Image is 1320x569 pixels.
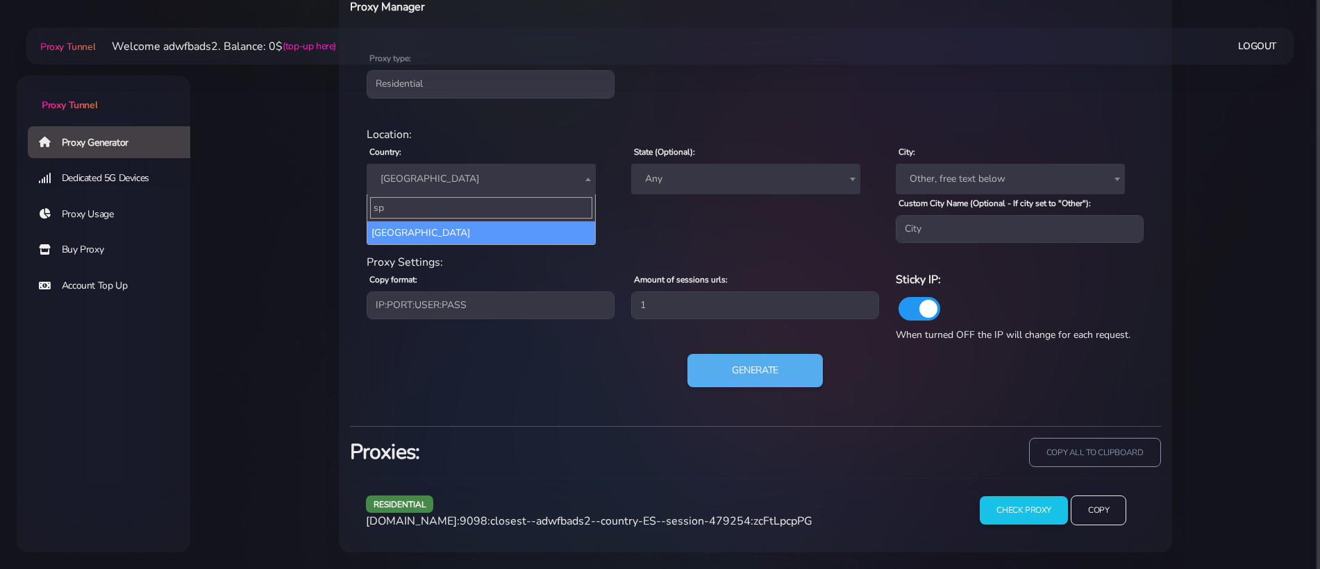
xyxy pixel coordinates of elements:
label: Custom City Name (Optional - If city set to "Other"): [899,197,1091,210]
span: Any [640,169,852,189]
a: Logout [1238,33,1277,59]
input: copy all to clipboard [1029,438,1161,468]
span: Other, free text below [904,169,1117,189]
input: Search [370,197,592,219]
a: Proxy Usage [28,198,201,230]
a: Dedicated 5G Devices [28,162,201,194]
div: Location: [358,126,1153,143]
h6: Sticky IP: [896,271,1144,289]
span: Proxy Tunnel [40,40,95,53]
span: Other, free text below [896,164,1125,194]
li: Welcome adwfbads2. Balance: 0$ [95,38,336,55]
span: [DOMAIN_NAME]:9098:closest--adwfbads2--country-ES--session-479254:zcFtLpcpPG [366,513,812,529]
span: Proxy Tunnel [42,99,97,112]
input: City [896,215,1144,243]
span: residential [366,495,434,513]
a: (top-up here) [283,39,336,53]
label: Copy format: [369,273,417,286]
li: [GEOGRAPHIC_DATA] [367,221,595,244]
label: City: [899,146,915,158]
span: United Kingdom [375,169,587,189]
div: Proxy Settings: [358,254,1153,271]
span: When turned OFF the IP will change for each request. [896,328,1130,341]
a: Proxy Generator [28,126,201,158]
label: Amount of sessions urls: [634,273,728,286]
input: Check Proxy [980,496,1068,525]
label: State (Optional): [634,146,695,158]
h3: Proxies: [350,438,747,466]
span: United Kingdom [367,164,596,194]
a: Buy Proxy [28,234,201,266]
a: Proxy Tunnel [17,76,190,112]
span: Any [631,164,860,194]
label: Country: [369,146,401,158]
input: Copy [1071,495,1126,525]
button: Generate [687,354,823,387]
a: Account Top Up [28,270,201,302]
iframe: Webchat Widget [1115,342,1303,552]
a: Proxy Tunnel [37,35,95,58]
